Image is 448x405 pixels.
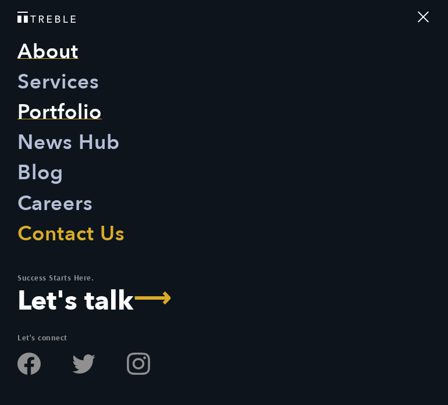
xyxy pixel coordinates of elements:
[17,12,76,23] img: Treble logo
[17,272,94,283] mark: Success Starts Here.
[17,288,179,315] a: Let's Talk
[17,352,41,375] a: Follow us on Facebook
[17,189,93,219] a: Careers
[72,352,95,375] a: Follow us on Twitter
[17,219,125,249] a: Contact Us
[127,352,150,375] a: Follow us on Instagram
[17,67,99,97] a: Services
[17,12,431,23] a: Treble Homepage
[17,158,63,188] a: Blog
[133,293,172,301] span: ⟶
[17,97,102,127] a: Portfolio
[17,332,67,343] span: Let's connect
[17,37,79,67] a: About
[17,127,120,158] a: News Hub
